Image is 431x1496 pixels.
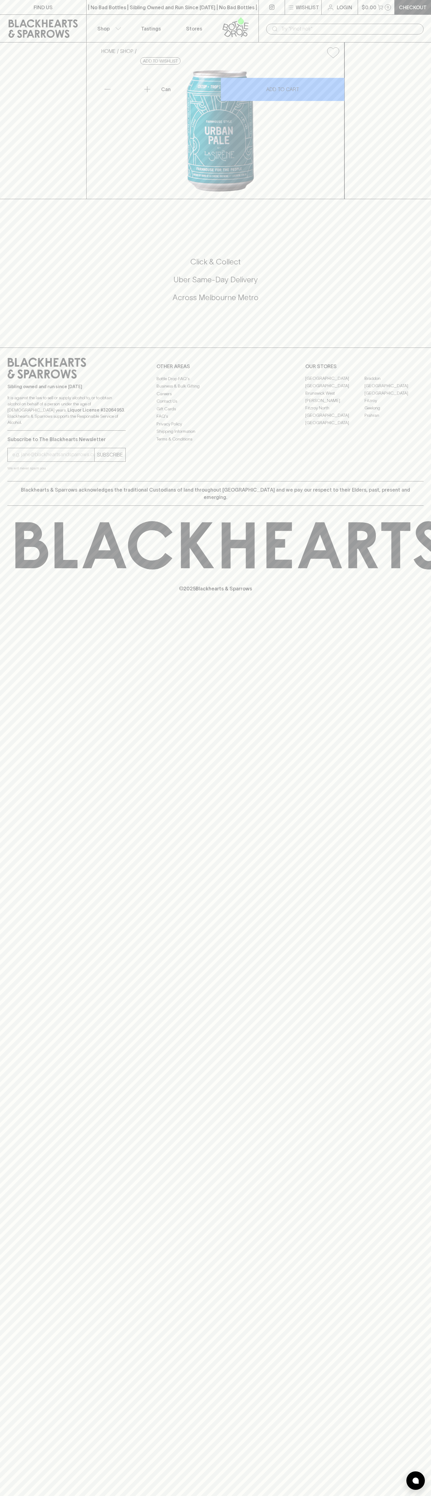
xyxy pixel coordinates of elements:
[399,4,427,11] p: Checkout
[157,375,275,382] a: Bottle Drop FAQ's
[173,15,216,42] a: Stores
[7,436,126,443] p: Subscribe to The Blackhearts Newsletter
[413,1478,419,1484] img: bubble-icon
[96,63,344,199] img: 39064.png
[97,25,110,32] p: Shop
[12,486,419,501] p: Blackhearts & Sparrows acknowledges the traditional Custodians of land throughout [GEOGRAPHIC_DAT...
[305,382,364,390] a: [GEOGRAPHIC_DATA]
[186,25,202,32] p: Stores
[305,404,364,412] a: Fitzroy North
[281,24,419,34] input: Try "Pinot noir"
[387,6,389,9] p: 0
[7,292,424,303] h5: Across Melbourne Metro
[221,78,344,101] button: ADD TO CART
[159,83,221,95] div: Can
[305,363,424,370] p: OUR STORES
[157,383,275,390] a: Business & Bulk Gifting
[266,86,299,93] p: ADD TO CART
[364,412,424,419] a: Prahran
[305,375,364,382] a: [GEOGRAPHIC_DATA]
[364,397,424,404] a: Fitzroy
[7,275,424,285] h5: Uber Same-Day Delivery
[141,25,161,32] p: Tastings
[120,48,133,54] a: SHOP
[95,448,125,461] button: SUBSCRIBE
[7,465,126,471] p: We will never spam you
[157,405,275,412] a: Gift Cards
[12,450,94,460] input: e.g. jane@blackheartsandsparrows.com.au
[305,390,364,397] a: Brunswick West
[97,451,123,458] p: SUBSCRIBE
[325,45,342,61] button: Add to wishlist
[157,363,275,370] p: OTHER AREAS
[34,4,53,11] p: FIND US
[140,57,181,65] button: Add to wishlist
[305,419,364,427] a: [GEOGRAPHIC_DATA]
[7,232,424,335] div: Call to action block
[364,404,424,412] a: Geelong
[305,397,364,404] a: [PERSON_NAME]
[157,428,275,435] a: Shipping Information
[157,398,275,405] a: Contact Us
[157,413,275,420] a: FAQ's
[157,420,275,428] a: Privacy Policy
[362,4,376,11] p: $0.00
[101,48,116,54] a: HOME
[364,390,424,397] a: [GEOGRAPHIC_DATA]
[129,15,173,42] a: Tastings
[67,408,124,412] strong: Liquor License #32064953
[364,382,424,390] a: [GEOGRAPHIC_DATA]
[364,375,424,382] a: Braddon
[161,86,171,93] p: Can
[305,412,364,419] a: [GEOGRAPHIC_DATA]
[157,390,275,397] a: Careers
[337,4,352,11] p: Login
[157,435,275,443] a: Terms & Conditions
[7,384,126,390] p: Sibling owned and run since [DATE]
[296,4,319,11] p: Wishlist
[87,15,130,42] button: Shop
[7,257,424,267] h5: Click & Collect
[7,395,126,425] p: It is against the law to sell or supply alcohol to, or to obtain alcohol on behalf of a person un...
